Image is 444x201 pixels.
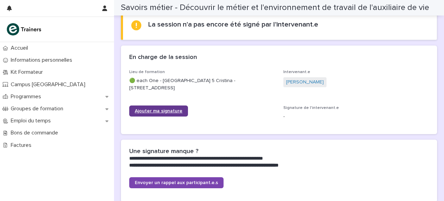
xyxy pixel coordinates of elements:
h2: La session n'a pas encore été signé par l'intervenant.e [148,20,318,29]
span: Intervenant.e [283,70,310,74]
span: Envoyer un rappel aux participant.e.s [135,180,218,185]
p: 🟢 each One - [GEOGRAPHIC_DATA] 5 Cristina - [STREET_ADDRESS] [129,77,275,92]
p: - [283,113,429,120]
img: K0CqGN7SDeD6s4JG8KQk [6,22,44,36]
a: [PERSON_NAME] [286,79,324,86]
p: Campus [GEOGRAPHIC_DATA] [8,81,91,88]
span: Ajouter ma signature [135,109,182,113]
p: Groupes de formation [8,105,69,112]
h2: En charge de la session [129,54,197,61]
p: Kit Formateur [8,69,48,76]
p: Programmes [8,93,47,100]
p: Accueil [8,45,34,51]
a: Ajouter ma signature [129,105,188,117]
p: Bons de commande [8,130,64,136]
span: Signature de l'intervenant.e [283,106,339,110]
span: Lieu de formation [129,70,165,74]
a: Envoyer un rappel aux participant.e.s [129,177,224,188]
p: Informations personnelles [8,57,78,63]
h2: Savoirs métier - Découvrir le métier et l'environnement de travail de l'auxiliaire de vie [121,3,429,13]
p: Factures [8,142,37,149]
h2: Une signature manque ? [129,148,198,155]
p: Emploi du temps [8,118,56,124]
